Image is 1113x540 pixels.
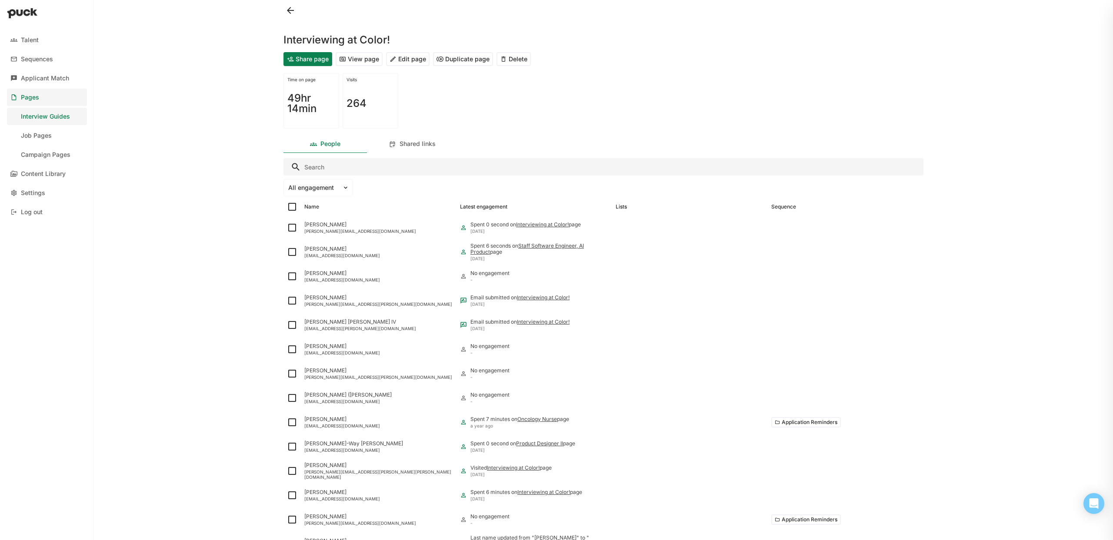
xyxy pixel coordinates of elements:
div: No engagement [470,513,510,520]
div: [PERSON_NAME] [304,513,453,520]
div: Spent 0 second on page [470,441,575,447]
div: Content Library [21,170,66,178]
div: No engagement [470,270,510,276]
a: Interviewing at Color! [517,318,570,325]
div: [PERSON_NAME] [PERSON_NAME] IV [304,319,453,325]
div: Pages [21,94,39,101]
input: Search [283,158,923,176]
div: [PERSON_NAME] [304,462,453,468]
div: [PERSON_NAME][EMAIL_ADDRESS][PERSON_NAME][PERSON_NAME][DOMAIN_NAME] [304,469,453,480]
div: No engagement [470,392,510,398]
div: [DATE] [470,326,570,331]
div: [DATE] [470,256,609,261]
div: Job Pages [21,132,52,139]
a: Interviewing at Color! [517,294,570,301]
div: Campaign Pages [21,151,70,159]
div: [DATE] [470,229,581,234]
div: [DATE] [470,472,552,477]
a: Product Designer II [516,440,563,447]
div: [PERSON_NAME] [304,246,453,252]
a: Interview Guides [7,108,87,125]
div: Email submitted on [470,295,570,301]
div: Time on page [287,77,335,82]
div: [DATE] [470,301,570,307]
div: [EMAIL_ADDRESS][DOMAIN_NAME] [304,277,453,282]
button: View page [336,52,383,66]
div: Latest engagement [460,204,507,210]
div: a year ago [470,423,569,428]
a: Staff Software Engineer, AI Product [470,242,584,255]
div: [PERSON_NAME] [304,368,453,374]
div: [PERSON_NAME] [304,343,453,349]
div: Spent 6 seconds on page [470,243,609,255]
div: [PERSON_NAME] [304,489,453,495]
div: Sequence [771,204,796,210]
div: [PERSON_NAME] [304,222,453,228]
div: Shared links [400,140,436,148]
a: Talent [7,31,87,49]
div: Visits [347,77,394,82]
div: Spent 6 minutes on page [470,489,582,495]
div: - [470,277,510,282]
div: [EMAIL_ADDRESS][DOMAIN_NAME] [304,447,453,453]
div: [EMAIL_ADDRESS][DOMAIN_NAME] [304,423,453,428]
div: [PERSON_NAME] ([PERSON_NAME] [304,392,453,398]
div: Email submitted on [470,319,570,325]
a: Interviewing at Color! [487,464,540,471]
div: [EMAIL_ADDRESS][PERSON_NAME][DOMAIN_NAME] [304,326,453,331]
div: [PERSON_NAME] [304,295,453,301]
div: - [470,399,510,404]
div: No engagement [470,368,510,374]
div: People [320,140,340,148]
div: - [470,374,510,380]
div: [PERSON_NAME]-Way [PERSON_NAME] [304,441,453,447]
div: [PERSON_NAME][EMAIL_ADDRESS][DOMAIN_NAME] [304,229,453,234]
a: Applicant Match [7,70,87,87]
div: Lists [616,204,627,210]
a: Interviewing at Color! [516,221,569,228]
button: Delete [497,52,531,66]
div: [EMAIL_ADDRESS][DOMAIN_NAME] [304,399,453,404]
div: [EMAIL_ADDRESS][DOMAIN_NAME] [304,350,453,355]
h1: 264 [347,98,367,109]
div: [EMAIL_ADDRESS][DOMAIN_NAME] [304,496,453,501]
div: [PERSON_NAME] [304,416,453,422]
div: Spent 0 second on page [470,222,581,228]
a: Content Library [7,165,87,182]
a: Oncology Nurse [517,416,557,422]
a: Campaign Pages [7,146,87,163]
a: Job Pages [7,127,87,144]
a: Sequences [7,50,87,68]
div: Spent 7 minutes on page [470,416,569,422]
div: No engagement [470,343,510,349]
div: Talent [21,36,39,44]
div: [EMAIL_ADDRESS][DOMAIN_NAME] [304,253,453,258]
div: Settings [21,189,45,197]
button: Application Reminders [771,514,841,525]
div: [DATE] [470,496,582,501]
div: Applicant Match [21,75,69,82]
div: [PERSON_NAME][EMAIL_ADDRESS][PERSON_NAME][DOMAIN_NAME] [304,374,453,380]
div: Open Intercom Messenger [1083,493,1104,514]
a: Pages [7,89,87,106]
h1: 49hr 14min [287,93,335,114]
button: Application Reminders [771,417,841,427]
div: Sequences [21,56,53,63]
div: Log out [21,209,43,216]
button: Edit page [386,52,430,66]
div: Visited page [470,465,552,471]
div: [PERSON_NAME][EMAIL_ADDRESS][DOMAIN_NAME] [304,520,453,526]
div: [PERSON_NAME] [304,270,453,276]
button: Share page [283,52,332,66]
div: - [470,350,510,355]
div: - [470,520,510,526]
div: [PERSON_NAME][EMAIL_ADDRESS][PERSON_NAME][DOMAIN_NAME] [304,301,453,307]
div: Name [304,204,319,210]
button: Duplicate page [433,52,493,66]
a: Settings [7,184,87,202]
a: Interviewing at Color! [517,489,570,495]
div: Interview Guides [21,113,70,120]
div: [DATE] [470,447,575,453]
h1: Interviewing at Color! [283,35,390,45]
